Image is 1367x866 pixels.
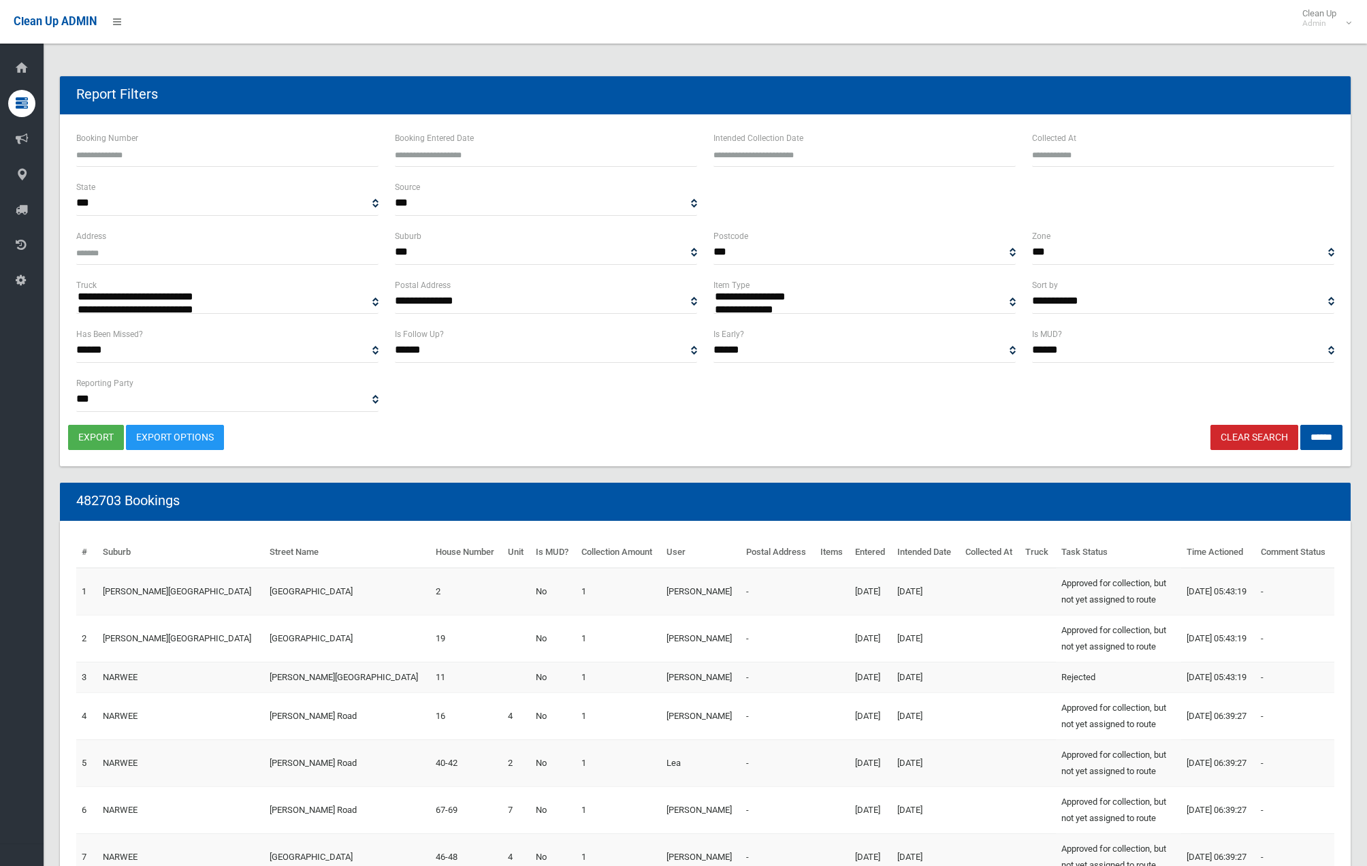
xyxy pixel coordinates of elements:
td: [DATE] [892,568,959,615]
td: No [530,786,576,833]
th: Comment Status [1255,537,1334,568]
th: Is MUD? [530,537,576,568]
td: 67-69 [430,786,502,833]
td: - [741,662,815,692]
label: Collected At [1032,131,1076,146]
td: [PERSON_NAME][GEOGRAPHIC_DATA] [264,662,430,692]
a: 2 [82,633,86,643]
td: - [741,615,815,662]
td: [DATE] [850,739,892,786]
a: Export Options [126,425,224,450]
td: 16 [430,692,502,739]
a: 5 [82,758,86,768]
td: - [741,786,815,833]
header: 482703 Bookings [60,487,196,514]
th: House Number [430,537,502,568]
td: Lea [661,739,741,786]
td: [PERSON_NAME][GEOGRAPHIC_DATA] [97,615,263,662]
th: Unit [502,537,530,568]
label: Address [76,229,106,244]
td: No [530,692,576,739]
td: [PERSON_NAME] [661,662,741,692]
td: - [1255,568,1334,615]
th: Truck [1020,537,1055,568]
td: NARWEE [97,739,263,786]
td: [PERSON_NAME][GEOGRAPHIC_DATA] [97,568,263,615]
td: - [1255,739,1334,786]
td: 11 [430,662,502,692]
a: 4 [82,711,86,721]
td: No [530,739,576,786]
a: 7 [82,852,86,862]
td: [DATE] [850,615,892,662]
td: [DATE] 06:39:27 [1181,692,1255,739]
td: 1 [576,615,661,662]
td: [DATE] 05:43:19 [1181,615,1255,662]
td: - [1255,662,1334,692]
td: 40-42 [430,739,502,786]
th: Time Actioned [1181,537,1255,568]
td: 4 [502,692,530,739]
td: - [1255,615,1334,662]
td: [GEOGRAPHIC_DATA] [264,568,430,615]
header: Report Filters [60,81,174,108]
td: [DATE] [892,662,959,692]
td: [DATE] 06:39:27 [1181,739,1255,786]
td: [DATE] [850,662,892,692]
td: 19 [430,615,502,662]
td: [GEOGRAPHIC_DATA] [264,615,430,662]
td: 1 [576,568,661,615]
td: 1 [576,692,661,739]
td: 2 [430,568,502,615]
td: Approved for collection, but not yet assigned to route [1056,692,1182,739]
th: Items [815,537,850,568]
td: [DATE] [850,786,892,833]
a: 3 [82,672,86,682]
td: NARWEE [97,662,263,692]
td: [PERSON_NAME] [661,568,741,615]
td: [PERSON_NAME] [661,692,741,739]
th: Street Name [264,537,430,568]
td: - [1255,692,1334,739]
td: - [741,568,815,615]
td: [PERSON_NAME] Road [264,786,430,833]
td: 1 [576,786,661,833]
th: # [76,537,97,568]
td: [DATE] [892,615,959,662]
span: Clean Up [1296,8,1350,29]
th: Intended Date [892,537,959,568]
a: Clear Search [1210,425,1298,450]
td: [DATE] [850,692,892,739]
td: 2 [502,739,530,786]
th: Collected At [960,537,1020,568]
a: 6 [82,805,86,815]
th: User [661,537,741,568]
td: Approved for collection, but not yet assigned to route [1056,739,1182,786]
td: 1 [576,739,661,786]
a: 1 [82,586,86,596]
td: Rejected [1056,662,1182,692]
td: - [1255,786,1334,833]
label: Booking Number [76,131,138,146]
label: Intended Collection Date [713,131,803,146]
td: [DATE] [892,692,959,739]
th: Task Status [1056,537,1182,568]
th: Entered [850,537,892,568]
td: 1 [576,662,661,692]
td: [PERSON_NAME] [661,615,741,662]
span: Clean Up ADMIN [14,15,97,28]
td: Approved for collection, but not yet assigned to route [1056,568,1182,615]
th: Collection Amount [576,537,661,568]
td: [DATE] [892,739,959,786]
td: [DATE] [850,568,892,615]
td: [DATE] [892,786,959,833]
td: No [530,662,576,692]
td: [PERSON_NAME] Road [264,692,430,739]
td: NARWEE [97,786,263,833]
td: [DATE] 05:43:19 [1181,662,1255,692]
td: [PERSON_NAME] [661,786,741,833]
small: Admin [1302,18,1336,29]
label: Item Type [713,278,750,293]
td: - [741,739,815,786]
td: No [530,568,576,615]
